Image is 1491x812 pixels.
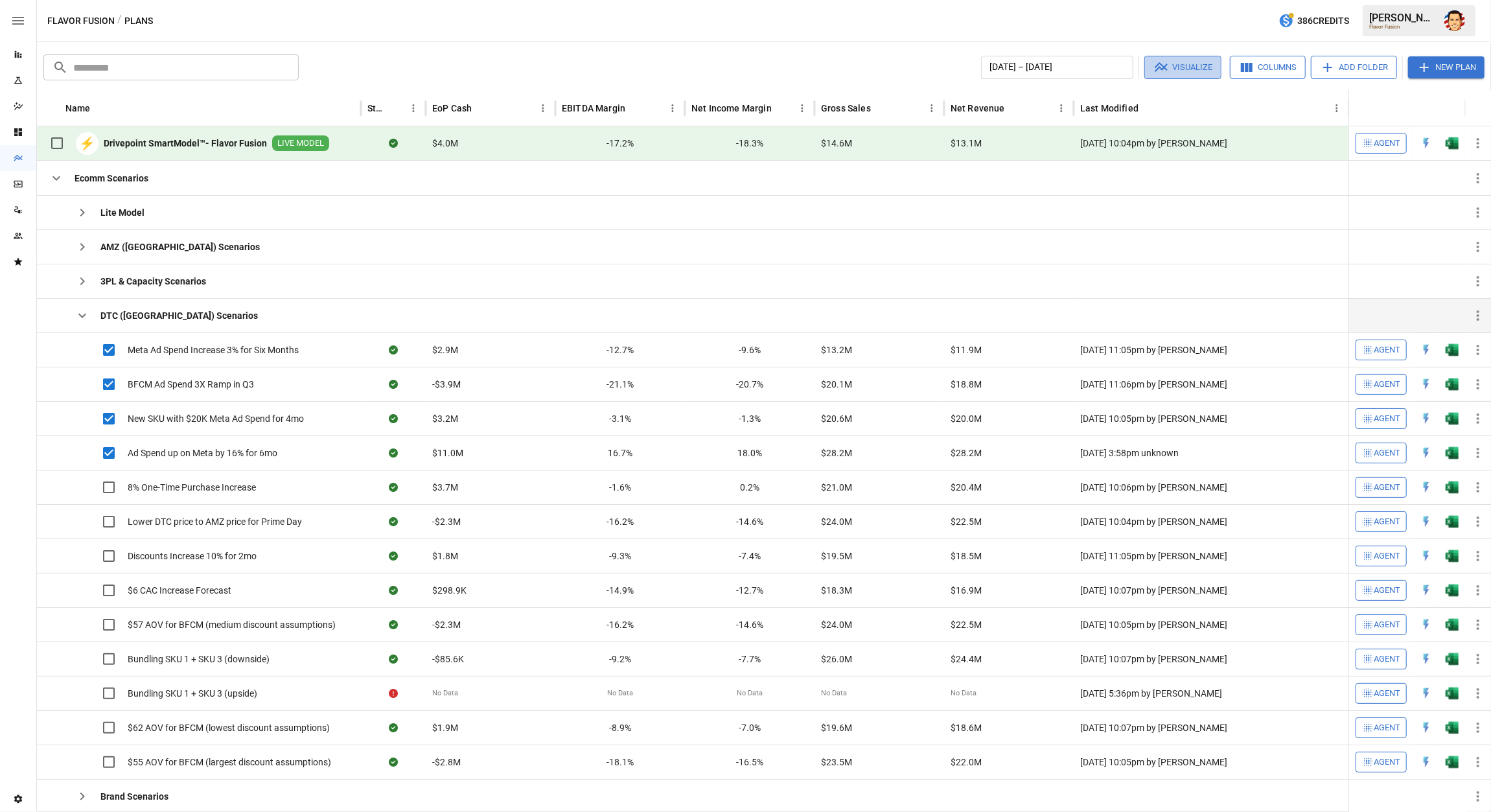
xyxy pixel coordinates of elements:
span: $57 AOV for BFCM (medium discount assumptions) [128,618,336,631]
img: quick-edit-flash.b8aec18c.svg [1420,447,1433,459]
span: Agent [1374,652,1401,667]
span: -7.7% [739,653,761,666]
span: Agent [1374,583,1401,598]
span: Discounts Increase 10% for 2mo [128,550,257,563]
span: $11.9M [951,343,982,356]
span: $18.6M [951,721,982,734]
img: g5qfjXmAAAAABJRU5ErkJggg== [1446,584,1459,597]
div: Open in Quick Edit [1420,687,1433,700]
span: Bundling SKU 1 + SKU 3 (downside) [128,653,270,666]
button: Sort [1473,99,1491,117]
div: [DATE] 10:04pm by [PERSON_NAME] [1074,504,1349,539]
span: -7.0% [739,721,761,734]
button: Austin Gardner-Smith [1437,3,1473,39]
div: Sync complete [389,550,398,563]
div: Sync complete [389,481,398,494]
b: DTC ([GEOGRAPHIC_DATA]) Scenarios [100,309,258,322]
span: $19.6M [821,721,852,734]
button: Agent [1356,374,1407,395]
span: -8.9% [609,721,631,734]
div: Open in Quick Edit [1420,481,1433,494]
span: $22.5M [951,515,982,528]
button: Agent [1356,511,1407,532]
button: Agent [1356,133,1407,154]
div: Sync complete [389,584,398,597]
button: Sort [627,99,645,117]
button: Last Modified column menu [1328,99,1346,117]
span: $20.0M [951,412,982,425]
span: -1.3% [739,412,761,425]
b: Brand Scenarios [100,790,168,803]
img: g5qfjXmAAAAABJRU5ErkJggg== [1446,481,1459,494]
span: $13.1M [951,137,982,150]
span: -17.2% [607,137,634,150]
img: g5qfjXmAAAAABJRU5ErkJggg== [1446,378,1459,391]
div: Open in Excel [1446,412,1459,425]
img: g5qfjXmAAAAABJRU5ErkJggg== [1446,137,1459,150]
span: $1.8M [432,550,458,563]
span: No Data [951,688,977,699]
span: No Data [607,688,633,699]
div: Open in Excel [1446,378,1459,391]
button: Agent [1356,649,1407,669]
div: Sync complete [389,412,398,425]
span: Meta Ad Spend Increase 3% for Six Months [128,343,299,356]
span: -12.7% [736,584,763,597]
b: AMZ ([GEOGRAPHIC_DATA]) Scenarios [100,240,260,253]
button: Sort [473,99,491,117]
div: Open in Excel [1446,618,1459,631]
span: $18.8M [951,378,982,391]
button: Flavor Fusion [47,13,115,29]
div: [DATE] 10:07pm by [PERSON_NAME] [1074,642,1349,676]
b: Drivepoint SmartModel™- Flavor Fusion [104,137,267,150]
button: Agent [1356,683,1407,704]
div: Sync complete [389,653,398,666]
button: Visualize [1144,56,1221,79]
span: $20.6M [821,412,852,425]
span: $13.2M [821,343,852,356]
span: $3.2M [432,412,458,425]
b: Ecomm Scenarios [75,172,148,185]
span: $16.9M [951,584,982,597]
span: $22.5M [951,618,982,631]
span: Agent [1374,480,1401,495]
span: $2.9M [432,343,458,356]
div: Sync complete [389,343,398,356]
img: g5qfjXmAAAAABJRU5ErkJggg== [1446,653,1459,666]
button: EBITDA Margin column menu [664,99,682,117]
div: Open in Quick Edit [1420,412,1433,425]
img: g5qfjXmAAAAABJRU5ErkJggg== [1446,618,1459,631]
div: [DATE] 11:06pm by [PERSON_NAME] [1074,367,1349,401]
span: -21.1% [607,378,634,391]
div: [DATE] 11:05pm by [PERSON_NAME] [1074,539,1349,573]
span: Agent [1374,446,1401,461]
span: Agent [1374,721,1401,736]
img: quick-edit-flash.b8aec18c.svg [1420,343,1433,356]
span: $22.0M [951,756,982,769]
button: Agent [1356,717,1407,738]
img: g5qfjXmAAAAABJRU5ErkJggg== [1446,515,1459,528]
button: Sort [872,99,890,117]
span: -14.6% [736,618,763,631]
div: Open in Excel [1446,721,1459,734]
span: -$2.8M [432,756,461,769]
img: quick-edit-flash.b8aec18c.svg [1420,137,1433,150]
span: Agent [1374,412,1401,426]
span: $62 AOV for BFCM (lowest discount assumptions) [128,721,330,734]
span: $26.0M [821,653,852,666]
span: -9.2% [609,653,631,666]
div: Sync complete [389,378,398,391]
span: -7.4% [739,550,761,563]
div: Open in Excel [1446,584,1459,597]
img: Austin Gardner-Smith [1444,10,1465,31]
button: Agent [1356,580,1407,601]
span: $18.5M [951,550,982,563]
span: $24.0M [821,618,852,631]
img: quick-edit-flash.b8aec18c.svg [1420,412,1433,425]
span: -$2.3M [432,515,461,528]
span: BFCM Ad Spend 3X Ramp in Q3 [128,378,254,391]
img: quick-edit-flash.b8aec18c.svg [1420,618,1433,631]
div: Sync complete [389,515,398,528]
span: -9.3% [609,550,631,563]
img: quick-edit-flash.b8aec18c.svg [1420,481,1433,494]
